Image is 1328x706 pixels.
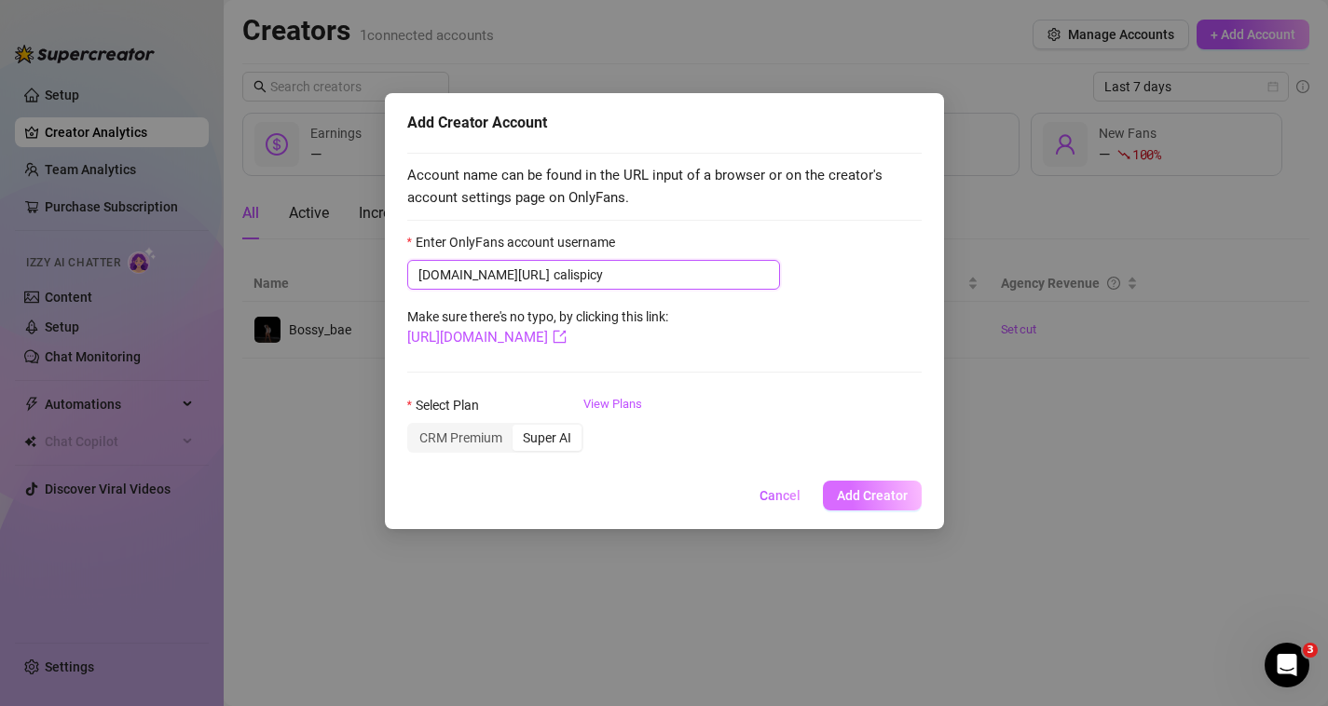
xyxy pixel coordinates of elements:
span: Cancel [760,488,801,503]
span: 3 [1303,643,1318,658]
div: segmented control [407,423,583,453]
button: Add Creator [823,481,922,510]
button: Cancel [745,481,815,510]
a: [URL][DOMAIN_NAME]export [407,329,567,346]
input: Enter OnlyFans account username [554,265,769,285]
div: Add Creator Account [407,112,922,134]
span: Account name can be found in the URL input of a browser or on the creator's account settings page... [407,165,922,209]
label: Select Plan [407,395,491,415]
a: View Plans [583,395,642,469]
span: Add Creator [837,488,908,503]
span: Make sure there's no typo, by clicking this link: [407,309,668,345]
div: Super AI [513,425,582,451]
span: [DOMAIN_NAME][URL] [418,265,550,285]
iframe: Intercom live chat [1265,643,1309,687]
label: Enter OnlyFans account username [407,232,627,252]
span: export [553,330,567,344]
div: CRM Premium [409,425,513,451]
